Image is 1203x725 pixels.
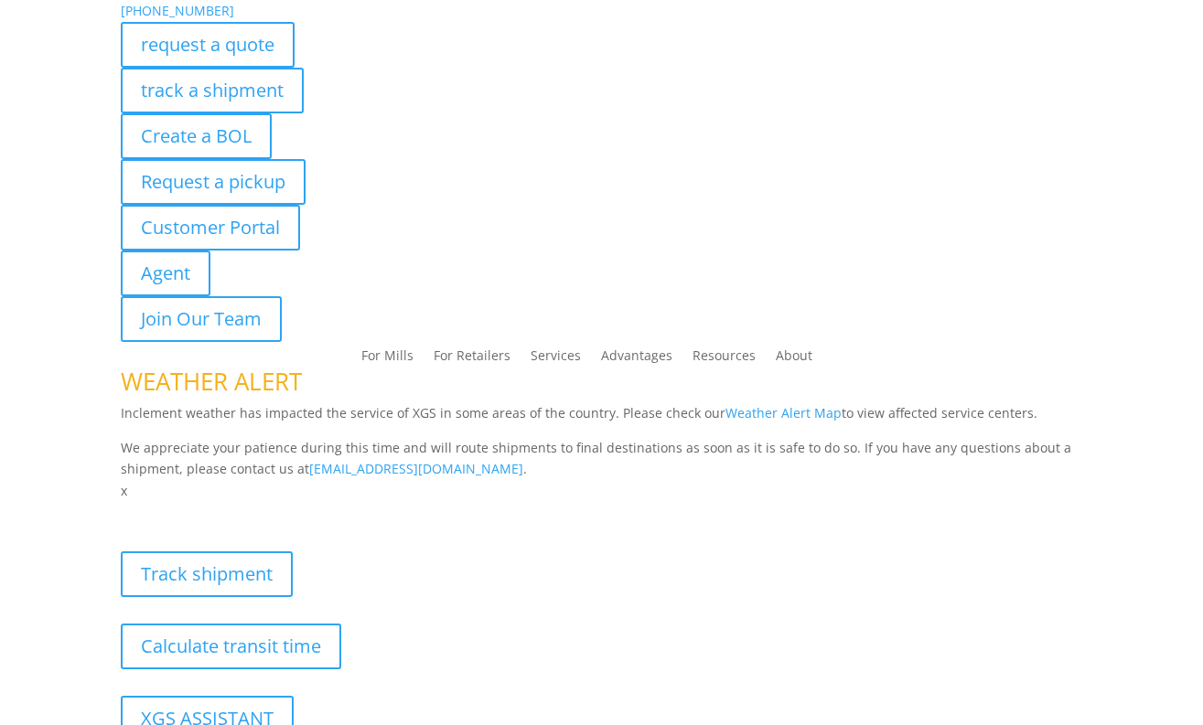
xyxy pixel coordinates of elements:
a: About [776,349,812,369]
a: track a shipment [121,68,304,113]
p: x [121,480,1083,502]
a: Request a pickup [121,159,306,205]
span: WEATHER ALERT [121,365,302,398]
a: For Retailers [434,349,510,369]
a: Agent [121,251,210,296]
a: Customer Portal [121,205,300,251]
b: Visibility, transparency, and control for your entire supply chain. [121,505,529,522]
a: request a quote [121,22,295,68]
a: Create a BOL [121,113,272,159]
p: We appreciate your patience during this time and will route shipments to final destinations as so... [121,437,1083,481]
a: [EMAIL_ADDRESS][DOMAIN_NAME] [309,460,523,477]
a: Join Our Team [121,296,282,342]
a: Track shipment [121,551,293,597]
p: Inclement weather has impacted the service of XGS in some areas of the country. Please check our ... [121,402,1083,437]
a: For Mills [361,349,414,369]
a: Advantages [601,349,672,369]
a: [PHONE_NUMBER] [121,2,234,19]
a: Services [531,349,581,369]
a: Calculate transit time [121,624,341,669]
a: Resources [693,349,756,369]
a: Weather Alert Map [725,404,842,421]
